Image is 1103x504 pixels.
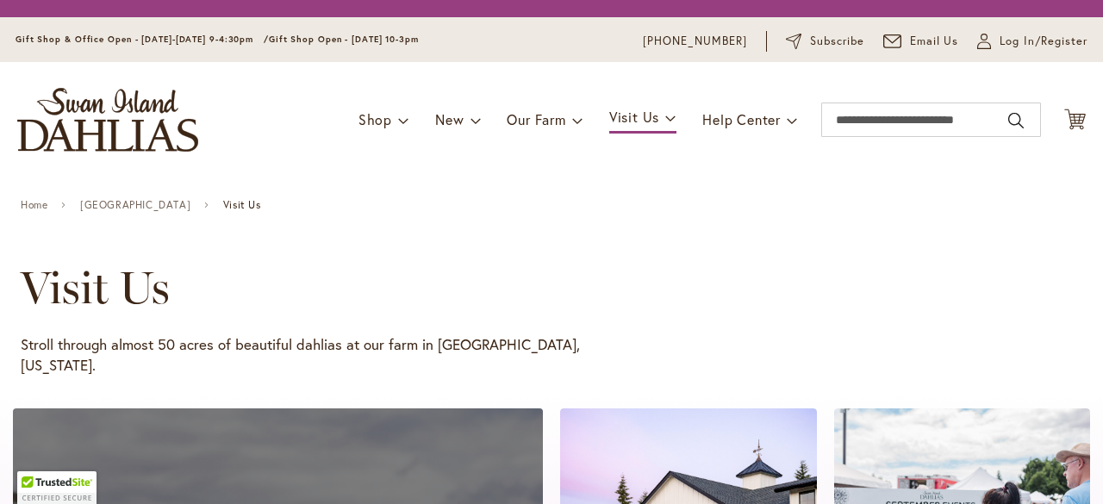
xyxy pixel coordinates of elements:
[1008,107,1024,134] button: Search
[786,33,864,50] a: Subscribe
[1000,33,1087,50] span: Log In/Register
[17,88,198,152] a: store logo
[223,199,261,211] span: Visit Us
[702,110,781,128] span: Help Center
[609,108,659,126] span: Visit Us
[16,34,269,45] span: Gift Shop & Office Open - [DATE]-[DATE] 9-4:30pm /
[507,110,565,128] span: Our Farm
[21,262,1032,314] h1: Visit Us
[80,199,190,211] a: [GEOGRAPHIC_DATA]
[17,471,97,504] div: TrustedSite Certified
[977,33,1087,50] a: Log In/Register
[358,110,392,128] span: Shop
[883,33,959,50] a: Email Us
[269,34,419,45] span: Gift Shop Open - [DATE] 10-3pm
[21,199,47,211] a: Home
[21,334,581,376] p: Stroll through almost 50 acres of beautiful dahlias at our farm in [GEOGRAPHIC_DATA], [US_STATE].
[435,110,464,128] span: New
[643,33,747,50] a: [PHONE_NUMBER]
[810,33,864,50] span: Subscribe
[910,33,959,50] span: Email Us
